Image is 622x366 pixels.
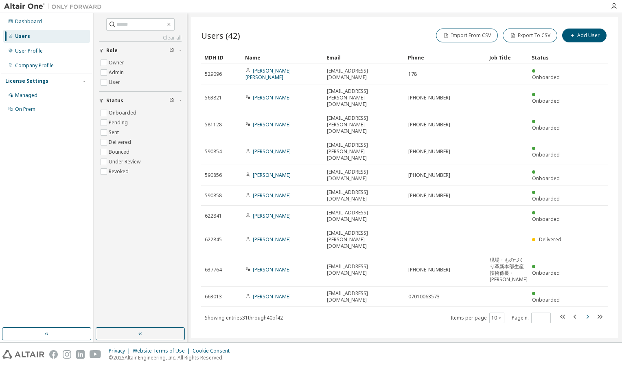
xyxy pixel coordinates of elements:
[205,192,222,199] span: 590858
[99,92,182,110] button: Status
[253,94,291,101] a: [PERSON_NAME]
[253,293,291,300] a: [PERSON_NAME]
[245,67,291,81] a: [PERSON_NAME] [PERSON_NAME]
[90,350,101,359] img: youtube.svg
[5,78,48,84] div: License Settings
[109,128,120,137] label: Sent
[15,48,43,54] div: User Profile
[205,267,222,273] span: 637764
[408,71,417,77] span: 178
[532,51,566,64] div: Status
[109,118,129,128] label: Pending
[539,236,561,243] span: Delivered
[327,230,401,249] span: [EMAIL_ADDRESS][PERSON_NAME][DOMAIN_NAME]
[532,124,560,131] span: Onboarded
[4,2,106,11] img: Altair One
[205,293,222,300] span: 663013
[532,175,560,182] span: Onboarded
[253,236,291,243] a: [PERSON_NAME]
[193,348,234,354] div: Cookie Consent
[2,350,44,359] img: altair_logo.svg
[327,169,401,182] span: [EMAIL_ADDRESS][DOMAIN_NAME]
[106,47,118,54] span: Role
[99,42,182,60] button: Role
[408,121,450,128] span: [PHONE_NUMBER]
[109,354,234,361] p: © 2025 Altair Engineering, Inc. All Rights Reserved.
[15,62,54,69] div: Company Profile
[327,209,401,223] span: [EMAIL_ADDRESS][DOMAIN_NAME]
[532,216,560,223] span: Onboarded
[253,121,291,128] a: [PERSON_NAME]
[532,151,560,158] span: Onboarded
[327,142,401,161] span: [EMAIL_ADDRESS][PERSON_NAME][DOMAIN_NAME]
[408,293,440,300] span: 07010063573
[201,30,240,41] span: Users (42)
[169,47,174,54] span: Clear filter
[76,350,85,359] img: linkedin.svg
[327,189,401,202] span: [EMAIL_ADDRESS][DOMAIN_NAME]
[245,51,320,64] div: Name
[327,68,401,81] span: [EMAIL_ADDRESS][DOMAIN_NAME]
[205,71,222,77] span: 529096
[532,195,560,202] span: Onboarded
[15,33,30,40] div: Users
[408,95,450,101] span: [PHONE_NUMBER]
[99,35,182,41] a: Clear all
[205,121,222,128] span: 581128
[253,148,291,155] a: [PERSON_NAME]
[109,108,138,118] label: Onboarded
[532,97,560,104] span: Onboarded
[327,290,401,303] span: [EMAIL_ADDRESS][DOMAIN_NAME]
[205,172,222,179] span: 590856
[204,51,239,64] div: MDH ID
[253,212,291,219] a: [PERSON_NAME]
[408,267,450,273] span: [PHONE_NUMBER]
[408,172,450,179] span: [PHONE_NUMBER]
[532,296,560,303] span: Onboarded
[109,167,130,176] label: Revoked
[109,58,126,68] label: Owner
[205,314,283,321] span: Showing entries 31 through 40 of 42
[503,29,557,42] button: Export To CSV
[15,92,37,99] div: Managed
[109,77,122,87] label: User
[205,95,222,101] span: 563821
[109,68,125,77] label: Admin
[169,97,174,104] span: Clear filter
[489,51,525,64] div: Job Title
[133,348,193,354] div: Website Terms of Use
[109,147,131,157] label: Bounced
[490,257,528,283] span: 現場・ものづくり革新本部生産技術係長・[PERSON_NAME]
[512,313,551,323] span: Page n.
[408,148,450,155] span: [PHONE_NUMBER]
[205,213,222,219] span: 622841
[327,88,401,108] span: [EMAIL_ADDRESS][PERSON_NAME][DOMAIN_NAME]
[326,51,401,64] div: Email
[205,236,222,243] span: 622845
[491,315,502,321] button: 10
[408,51,483,64] div: Phone
[106,97,123,104] span: Status
[451,313,504,323] span: Items per page
[63,350,71,359] img: instagram.svg
[109,137,133,147] label: Delivered
[15,106,35,112] div: On Prem
[327,263,401,276] span: [EMAIL_ADDRESS][DOMAIN_NAME]
[562,29,607,42] button: Add User
[109,157,142,167] label: Under Review
[408,192,450,199] span: [PHONE_NUMBER]
[253,192,291,199] a: [PERSON_NAME]
[205,148,222,155] span: 590854
[436,29,498,42] button: Import From CSV
[327,115,401,134] span: [EMAIL_ADDRESS][PERSON_NAME][DOMAIN_NAME]
[253,266,291,273] a: [PERSON_NAME]
[532,74,560,81] span: Onboarded
[532,269,560,276] span: Onboarded
[15,18,42,25] div: Dashboard
[109,348,133,354] div: Privacy
[49,350,58,359] img: facebook.svg
[253,172,291,179] a: [PERSON_NAME]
